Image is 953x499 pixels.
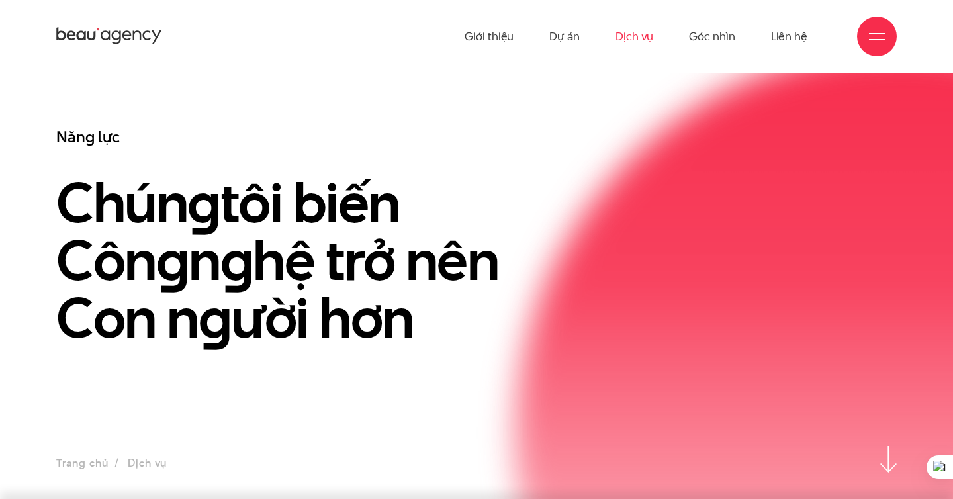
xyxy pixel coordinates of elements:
a: Trang chủ [56,455,108,471]
h3: Năng lực [56,127,538,148]
en: g [156,220,189,299]
h1: Chún tôi biến Côn n hệ trở nên Con n ười hơn [56,174,538,347]
en: g [220,220,253,299]
en: g [187,163,220,242]
en: g [199,278,232,357]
